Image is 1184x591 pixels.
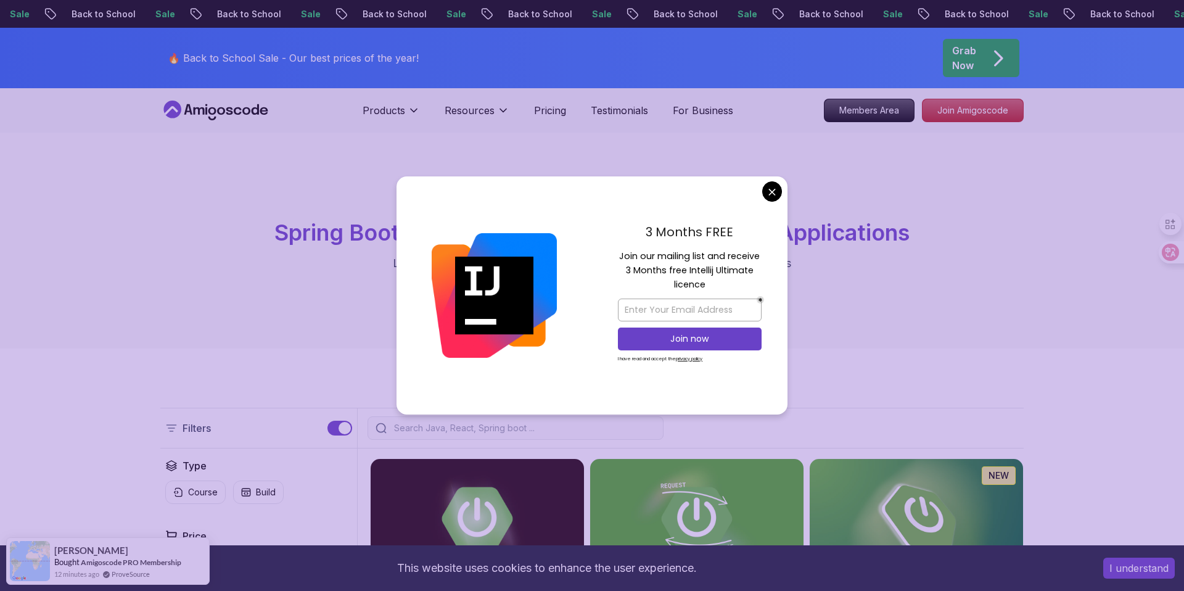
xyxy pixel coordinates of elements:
[9,555,1085,582] div: This website uses cookies to enhance the user experience.
[201,8,285,20] p: Back to School
[139,8,179,20] p: Sale
[55,8,139,20] p: Back to School
[534,103,566,118] a: Pricing
[233,481,284,504] button: Build
[824,99,914,122] p: Members Area
[1103,558,1175,579] button: Accept cookies
[112,569,150,579] a: ProveSource
[492,8,576,20] p: Back to School
[168,51,419,65] p: 🔥 Back to School Sale - Our best prices of the year!
[285,8,324,20] p: Sale
[922,99,1024,122] a: Join Amigoscode
[1074,8,1158,20] p: Back to School
[638,8,721,20] p: Back to School
[183,458,207,473] h2: Type
[867,8,906,20] p: Sale
[183,421,211,436] p: Filters
[590,459,804,579] img: Building APIs with Spring Boot card
[81,557,181,568] a: Amigoscode PRO Membership
[371,459,584,579] img: Advanced Spring Boot card
[952,43,976,73] p: Grab Now
[274,219,910,246] span: Spring Boot Courses for Building Scalable Java Applications
[1013,8,1052,20] p: Sale
[54,569,99,579] span: 12 minutes ago
[929,8,1013,20] p: Back to School
[445,103,495,118] p: Resources
[673,103,733,118] a: For Business
[54,545,128,556] span: [PERSON_NAME]
[824,99,915,122] a: Members Area
[923,99,1023,122] p: Join Amigoscode
[54,557,80,567] span: Bought
[810,459,1023,579] img: Spring Boot for Beginners card
[363,103,405,118] p: Products
[165,481,226,504] button: Course
[576,8,615,20] p: Sale
[989,469,1009,482] p: NEW
[183,529,207,543] h2: Price
[347,8,430,20] p: Back to School
[385,255,799,289] p: Learn to build production-grade Java applications using Spring Boot. Includes REST APIs, database...
[188,486,218,498] p: Course
[256,486,276,498] p: Build
[591,103,648,118] a: Testimonials
[363,103,420,128] button: Products
[430,8,470,20] p: Sale
[783,8,867,20] p: Back to School
[392,422,656,434] input: Search Java, React, Spring boot ...
[721,8,761,20] p: Sale
[445,103,509,128] button: Resources
[10,541,50,581] img: provesource social proof notification image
